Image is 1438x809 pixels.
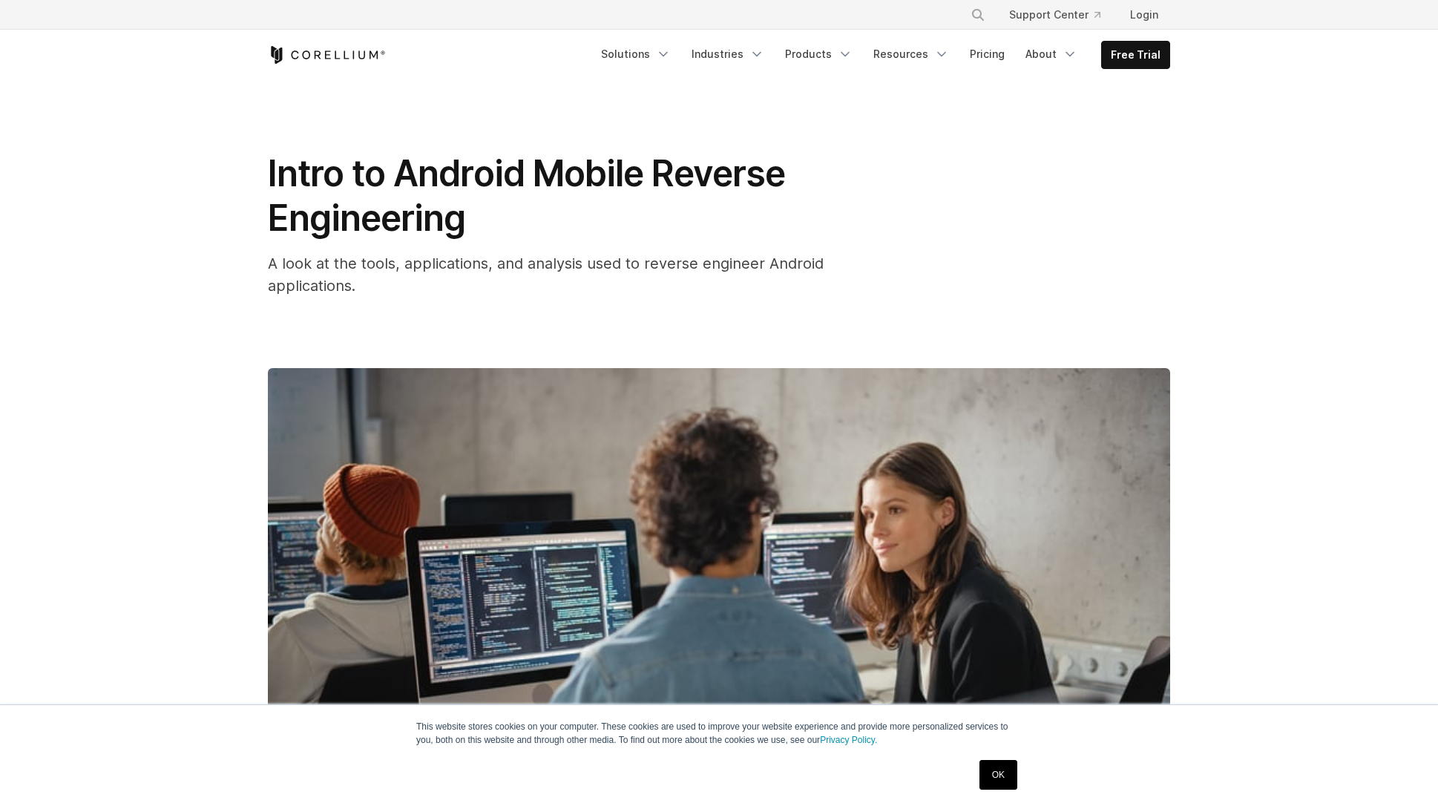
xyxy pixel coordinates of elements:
a: Industries [683,41,773,68]
a: About [1017,41,1086,68]
a: OK [979,760,1017,790]
a: Resources [864,41,958,68]
p: This website stores cookies on your computer. These cookies are used to improve your website expe... [416,720,1022,747]
a: Login [1118,1,1170,28]
a: Products [776,41,861,68]
div: Navigation Menu [953,1,1170,28]
a: Pricing [961,41,1014,68]
div: Navigation Menu [592,41,1170,69]
a: Support Center [997,1,1112,28]
span: Intro to Android Mobile Reverse Engineering [268,151,785,240]
span: A look at the tools, applications, and analysis used to reverse engineer Android applications. [268,255,824,295]
a: Corellium Home [268,46,386,64]
a: Free Trial [1102,42,1169,68]
a: Solutions [592,41,680,68]
a: Privacy Policy. [820,735,877,745]
button: Search [965,1,991,28]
